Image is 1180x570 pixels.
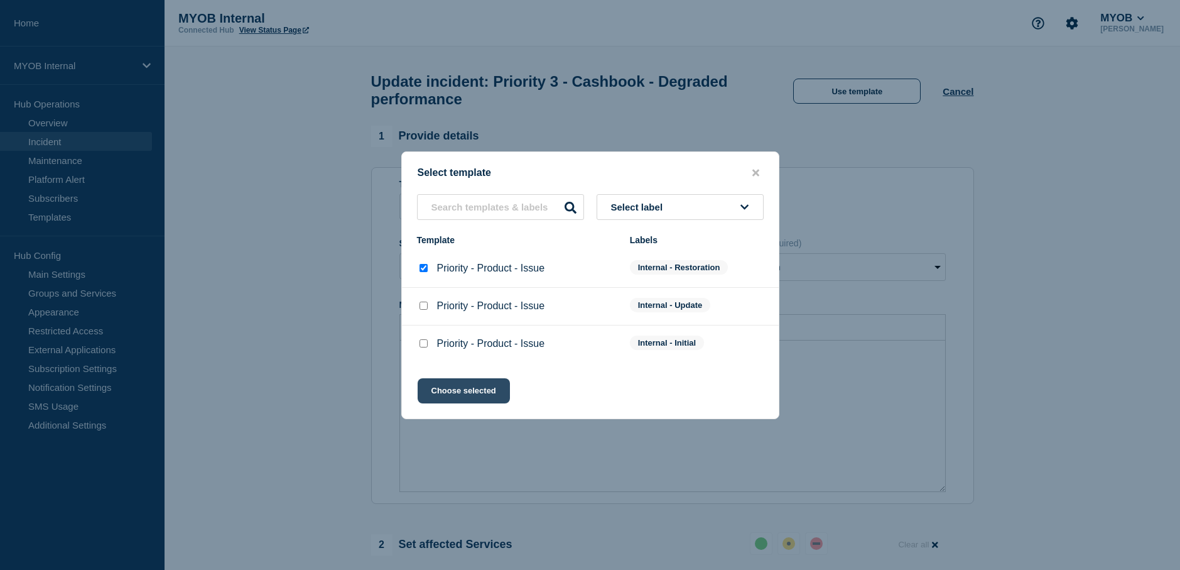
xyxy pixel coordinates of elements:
[419,302,428,310] input: Priority - Product - Issue checkbox
[402,167,779,179] div: Select template
[437,263,545,274] p: Priority - Product - Issue
[611,202,668,212] span: Select label
[597,194,764,220] button: Select label
[749,167,763,179] button: close button
[630,235,764,245] div: Labels
[417,235,617,245] div: Template
[419,339,428,348] input: Priority - Product - Issue checkbox
[437,338,545,349] p: Priority - Product - Issue
[630,260,728,275] span: Internal - Restoration
[417,194,584,220] input: Search templates & labels
[437,300,545,312] p: Priority - Product - Issue
[419,264,428,272] input: Priority - Product - Issue checkbox
[630,298,711,312] span: Internal - Update
[418,378,510,403] button: Choose selected
[630,336,704,350] span: Internal - Initial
